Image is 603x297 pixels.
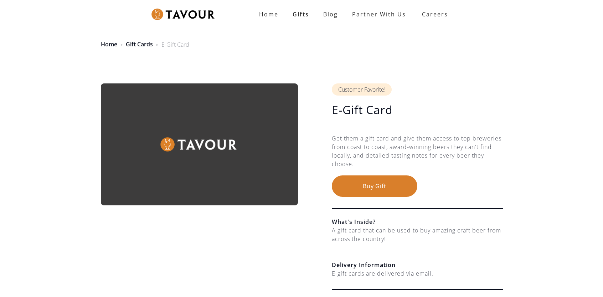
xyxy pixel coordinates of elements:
a: Home [252,7,285,21]
h6: What's Inside? [332,217,503,226]
div: E-gift cards are delivered via email. [332,269,503,278]
div: A gift card that can be used to buy amazing craft beer from across the country! [332,226,503,243]
h1: E-Gift Card [332,103,503,117]
a: Careers [413,4,453,24]
a: Gifts [285,7,316,21]
h6: Delivery Information [332,261,503,269]
strong: Careers [422,7,448,21]
strong: Home [259,10,278,18]
div: E-Gift Card [161,40,189,49]
div: Customer Favorite! [332,83,392,96]
a: Blog [316,7,345,21]
div: Get them a gift card and give them access to top breweries from coast to coast, award-winning bee... [332,134,503,175]
a: Home [101,40,117,48]
a: Gift Cards [126,40,153,48]
button: Buy Gift [332,175,417,197]
a: partner with us [345,7,413,21]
